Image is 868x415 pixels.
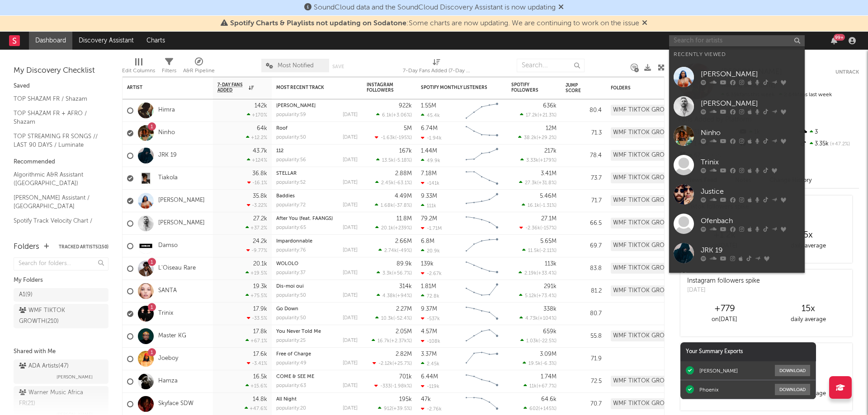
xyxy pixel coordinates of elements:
[72,32,140,50] a: Discovery Assistant
[566,308,602,319] div: 80.7
[245,225,267,231] div: +37.2 %
[701,98,800,109] div: [PERSON_NAME]
[276,216,333,221] a: After You (feat. FAANGS)
[14,216,99,234] a: Spotify Track Velocity Chart / FR
[829,142,850,147] span: +47.2 %
[276,126,288,131] a: Roof
[247,315,267,321] div: -33.5 %
[276,103,358,108] div: LIL WAYNE
[276,180,306,185] div: popularity: 52
[276,203,306,208] div: popularity: 72
[59,245,108,249] button: Tracked Artists(150)
[396,329,412,335] div: 2.05M
[611,105,690,116] div: WMF TIKTOK GROWTH (210)
[522,247,557,253] div: ( )
[421,261,434,267] div: 139k
[558,4,564,11] span: Dismiss
[526,158,538,163] span: 3.33k
[246,135,267,140] div: +12.2 %
[421,126,438,131] div: 6.74M
[525,316,538,321] span: 4.73k
[421,158,440,163] div: 49.9k
[701,215,800,226] div: Ofenbach
[546,126,557,131] div: 12M
[566,173,602,184] div: 73.7
[462,122,502,145] svg: Chart title
[19,361,69,372] div: ADA Artists ( 47 )
[19,305,83,327] div: WMF TIKTOK GROWTH ( 210 )
[276,329,321,334] a: You Never Told Me
[611,195,690,206] div: WMF TIKTOK GROWTH (210)
[396,306,412,312] div: 2.27M
[276,135,306,140] div: popularity: 50
[253,306,267,312] div: 17.9k
[701,245,800,256] div: JRK 19
[158,265,196,272] a: L'Oiseau Rare
[158,378,178,385] a: Hamza
[543,306,557,312] div: 338k
[462,303,502,325] svg: Chart title
[276,194,358,199] div: Baddies
[276,248,306,253] div: popularity: 76
[421,238,434,244] div: 6.8M
[687,276,760,286] div: Instagram followers spike
[669,62,805,92] a: [PERSON_NAME]
[253,284,267,289] div: 19.3k
[701,157,800,168] div: Trinix
[517,59,585,72] input: Search...
[276,293,306,298] div: popularity: 50
[421,103,436,109] div: 1.55M
[276,194,295,199] a: Baddies
[421,112,440,118] div: 45.4k
[253,329,267,335] div: 17.8k
[375,135,412,140] div: ( )
[566,83,588,93] div: Jump Score
[162,54,176,80] div: Filters
[611,218,690,228] div: WMF TIKTOK GROWTH (210)
[253,193,267,199] div: 35.8k
[276,284,304,289] a: Dis-moi oui
[566,218,602,229] div: 66.5
[538,294,555,298] span: +73.4 %
[375,202,412,208] div: ( )
[217,82,246,93] span: 7-Day Fans Added
[122,54,155,80] div: Edit Columns
[276,126,358,131] div: Roof
[669,238,805,268] a: JRK 19
[395,238,412,244] div: 2.66M
[276,307,358,312] div: Go Down
[669,35,805,47] input: Search for artists
[669,268,805,297] a: Angèle
[378,247,412,253] div: ( )
[611,240,690,251] div: WMF TIKTOK GROWTH (210)
[669,180,805,209] a: Justice
[541,248,555,253] span: -2.11 %
[183,65,215,76] div: A&R Pipeline
[19,289,33,300] div: A1 ( 9 )
[158,242,178,250] a: Damso
[230,20,639,27] span: : Some charts are now updating. We are continuing to work on the issue
[395,158,410,163] span: -5.18 %
[520,157,557,163] div: ( )
[375,225,412,231] div: ( )
[462,325,502,348] svg: Chart title
[246,247,267,253] div: -9.77 %
[276,171,358,176] div: STELLAR
[381,203,393,208] span: 1.68k
[669,121,805,150] a: Ninho
[375,315,412,321] div: ( )
[611,85,679,91] div: Folders
[566,150,602,161] div: 78.4
[566,263,602,274] div: 83.8
[14,131,99,150] a: TOP STREAMING FR SONGS // LAST 90 DAYS / Luminate
[403,65,471,76] div: 7-Day Fans Added (7-Day Fans Added)
[276,216,358,221] div: After You (feat. FAANGS)
[14,304,108,328] a: WMF TIKTOK GROWTH(210)
[127,85,195,90] div: Artist
[343,158,358,163] div: [DATE]
[421,306,437,312] div: 9.37M
[276,261,298,266] a: WOLOLO
[276,239,312,244] a: Impardonnable
[122,65,155,76] div: Edit Columns
[245,270,267,276] div: +19.5 %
